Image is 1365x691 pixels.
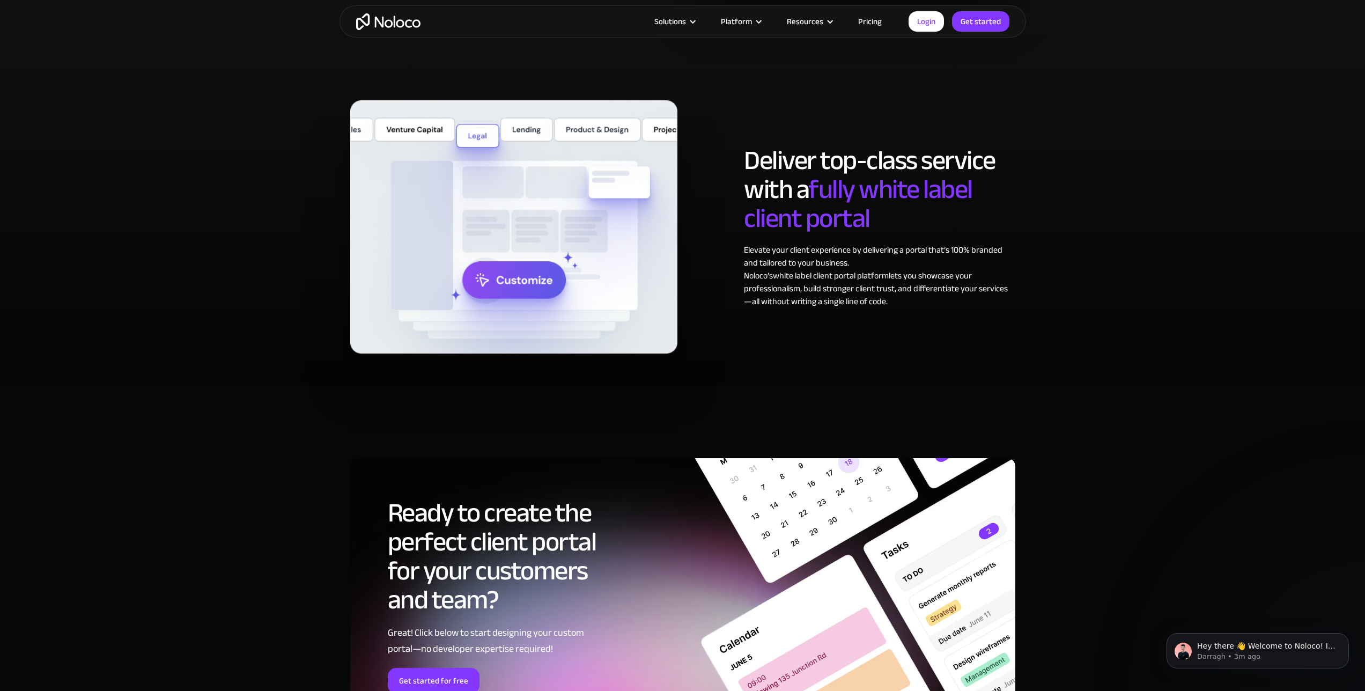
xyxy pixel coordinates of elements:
div: Resources [787,14,823,28]
a: white label client portal platform [773,268,889,284]
div: Solutions [641,14,707,28]
h2: Ready to create the perfect client portal for your customers and team? [388,498,659,614]
a: Login [909,11,944,32]
span: fully white label client portal [744,164,972,244]
a: home [356,13,420,30]
iframe: Intercom notifications message [1150,611,1365,686]
div: Elevate your client experience by delivering a portal that’s 100% branded and tailored to your bu... [744,244,1015,308]
h2: Deliver top-class service with a [744,146,1015,233]
div: Platform [707,14,773,28]
div: Resources [773,14,845,28]
div: Platform [721,14,752,28]
a: Pricing [845,14,895,28]
div: Solutions [654,14,686,28]
a: Get started [952,11,1009,32]
div: Great! Click below to start designing your custom portal—no developer expertise required! [388,625,659,657]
